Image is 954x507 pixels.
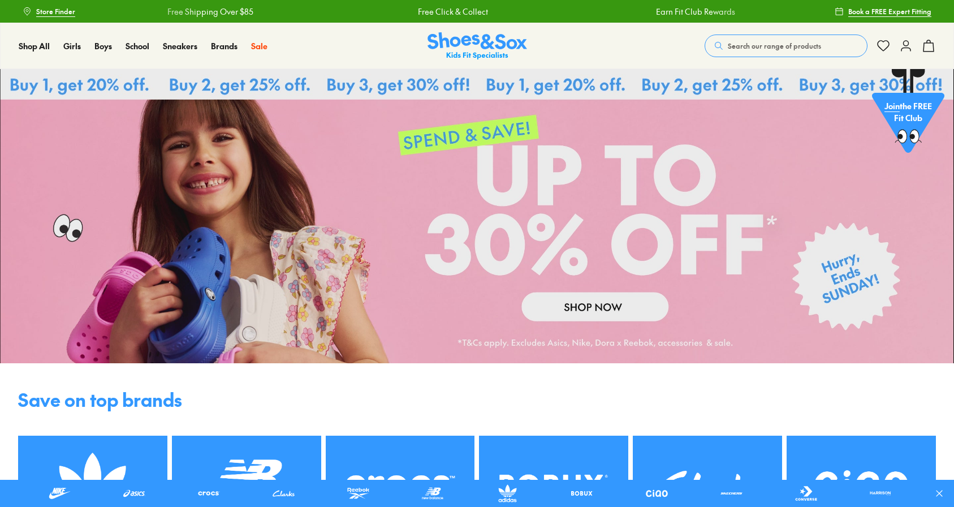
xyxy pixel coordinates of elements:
[19,40,50,52] a: Shop All
[848,6,931,16] span: Book a FREE Expert Fitting
[166,6,252,18] a: Free Shipping Over $85
[872,91,944,133] p: the FREE Fit Club
[884,100,900,111] span: Join
[63,40,81,52] a: Girls
[251,40,267,52] a: Sale
[728,41,821,51] span: Search our range of products
[163,40,197,52] a: Sneakers
[428,32,527,60] a: Shoes & Sox
[94,40,112,52] a: Boys
[126,40,149,52] a: School
[428,32,527,60] img: SNS_Logo_Responsive.svg
[163,40,197,51] span: Sneakers
[835,1,931,22] a: Book a FREE Expert Fitting
[705,35,867,57] button: Search our range of products
[126,40,149,51] span: School
[63,40,81,51] span: Girls
[211,40,238,52] a: Brands
[211,40,238,51] span: Brands
[251,40,267,51] span: Sale
[872,68,944,159] a: Jointhe FREE Fit Club
[94,40,112,51] span: Boys
[417,6,487,18] a: Free Click & Collect
[19,40,50,51] span: Shop All
[655,6,734,18] a: Earn Fit Club Rewards
[36,6,75,16] span: Store Finder
[23,1,75,22] a: Store Finder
